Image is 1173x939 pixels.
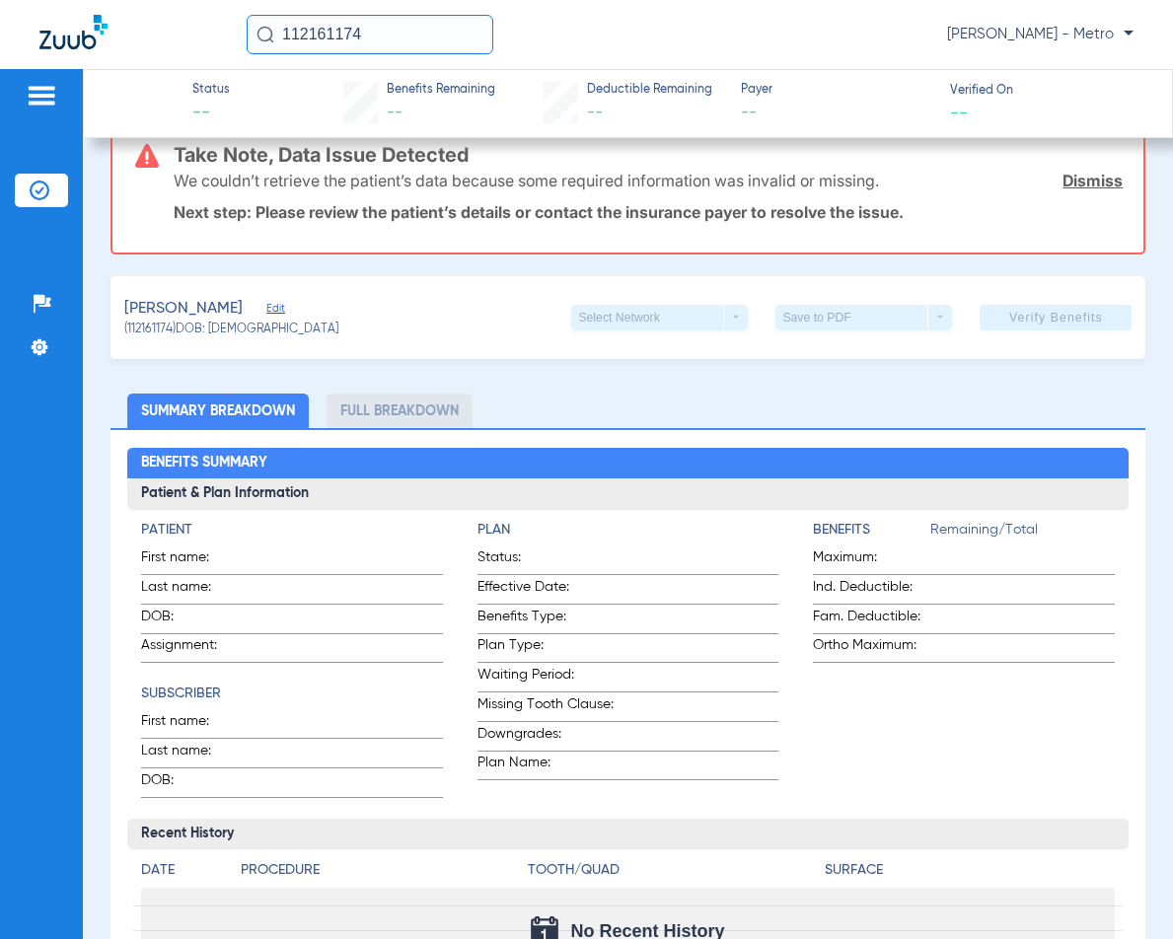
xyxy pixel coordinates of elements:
[825,860,1115,881] h4: Surface
[141,860,224,888] app-breakdown-title: Date
[174,145,1124,165] h3: Take Note, Data Issue Detected
[257,26,274,43] img: Search Icon
[174,202,1124,222] p: Next step: Please review the patient’s details or contact the insurance payer to resolve the issue.
[477,753,623,779] span: Plan Name:
[192,82,230,100] span: Status
[528,860,818,888] app-breakdown-title: Tooth/Quad
[1074,844,1173,939] iframe: Chat Widget
[813,577,930,604] span: Ind. Deductible:
[39,15,108,49] img: Zuub Logo
[141,547,238,574] span: First name:
[127,819,1129,850] h3: Recent History
[947,25,1134,44] span: [PERSON_NAME] - Metro
[950,102,968,122] span: --
[174,171,879,190] p: We couldn’t retrieve the patient’s data because some required information was invalid or missing.
[141,607,238,633] span: DOB:
[241,860,521,881] h4: Procedure
[950,83,1141,101] span: Verified On
[741,101,932,125] span: --
[741,82,932,100] span: Payer
[825,860,1115,888] app-breakdown-title: Surface
[813,635,930,662] span: Ortho Maximum:
[813,547,930,574] span: Maximum:
[124,322,338,339] span: (112161174) DOB: [DEMOGRAPHIC_DATA]
[477,694,623,721] span: Missing Tooth Clause:
[587,105,603,120] span: --
[141,860,224,881] h4: Date
[127,394,309,428] li: Summary Breakdown
[247,15,493,54] input: Search for patients
[141,711,238,738] span: First name:
[135,144,159,168] img: error-icon
[141,741,238,767] span: Last name:
[387,105,403,120] span: --
[26,84,57,108] img: hamburger-icon
[241,860,521,888] app-breakdown-title: Procedure
[141,684,443,704] h4: Subscriber
[813,607,930,633] span: Fam. Deductible:
[477,607,623,633] span: Benefits Type:
[127,448,1129,479] h2: Benefits Summary
[192,101,230,125] span: --
[141,635,238,662] span: Assignment:
[930,520,1115,547] span: Remaining/Total
[477,520,779,541] h4: Plan
[127,478,1129,510] h3: Patient & Plan Information
[327,394,473,428] li: Full Breakdown
[528,860,818,881] h4: Tooth/Quad
[587,82,712,100] span: Deductible Remaining
[813,520,930,547] app-breakdown-title: Benefits
[141,770,238,797] span: DOB:
[477,724,623,751] span: Downgrades:
[124,297,243,322] span: [PERSON_NAME]
[813,520,930,541] h4: Benefits
[387,82,495,100] span: Benefits Remaining
[477,665,623,691] span: Waiting Period:
[477,577,623,604] span: Effective Date:
[266,302,284,321] span: Edit
[477,547,623,574] span: Status:
[141,520,443,541] h4: Patient
[1063,171,1123,190] a: Dismiss
[477,635,623,662] span: Plan Type:
[141,577,238,604] span: Last name:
